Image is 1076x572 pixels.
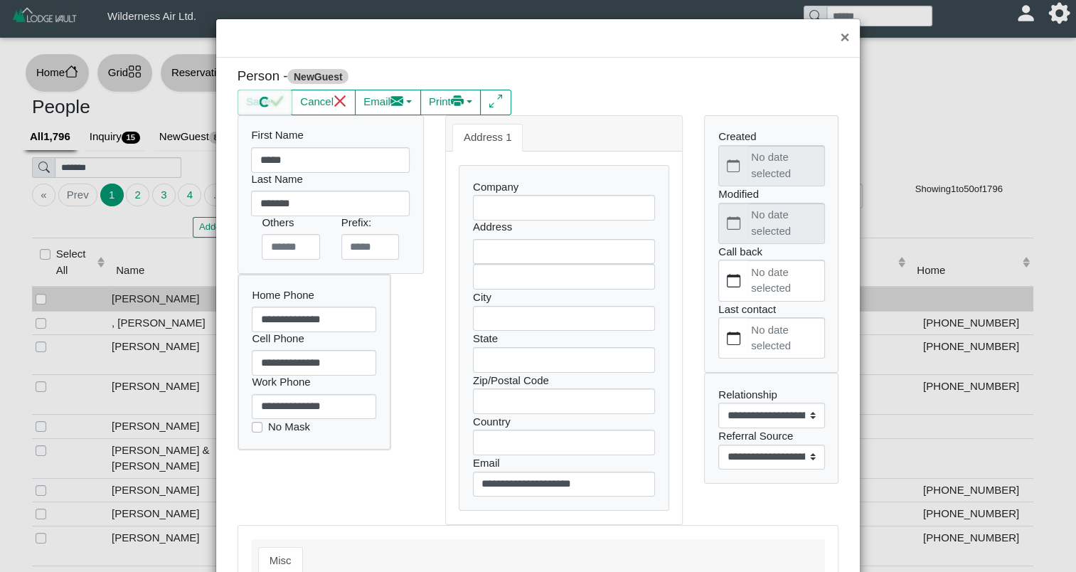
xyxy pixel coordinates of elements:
svg: calendar [727,274,740,287]
button: arrows angle expand [480,90,511,115]
h6: Cell Phone [252,332,376,345]
h6: Address [473,221,655,233]
svg: printer fill [451,95,464,108]
button: calendar [719,318,748,358]
button: calendar [719,260,748,300]
svg: calendar [727,332,740,345]
svg: envelope fill [390,95,404,108]
h6: Prefix: [341,216,399,229]
h6: Others [262,216,319,229]
button: Printprinter fill [420,90,481,115]
h6: Home Phone [252,289,376,302]
svg: arrows angle expand [489,95,503,108]
button: Emailenvelope fill [355,90,421,115]
label: No date selected [748,318,824,358]
svg: x [334,95,347,108]
div: Created Modified Call back Last contact [705,116,838,373]
a: Address 1 [452,124,523,152]
h5: Person - [238,68,528,85]
button: Close [829,19,860,57]
label: No date selected [748,260,824,300]
label: No Mask [268,419,310,435]
div: Company City State Zip/Postal Code Country Email [459,166,668,510]
h6: Last Name [251,173,409,186]
h6: First Name [251,129,409,142]
div: Relationship Referral Source [705,374,838,483]
button: Cancelx [292,90,356,115]
h6: Work Phone [252,376,376,388]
